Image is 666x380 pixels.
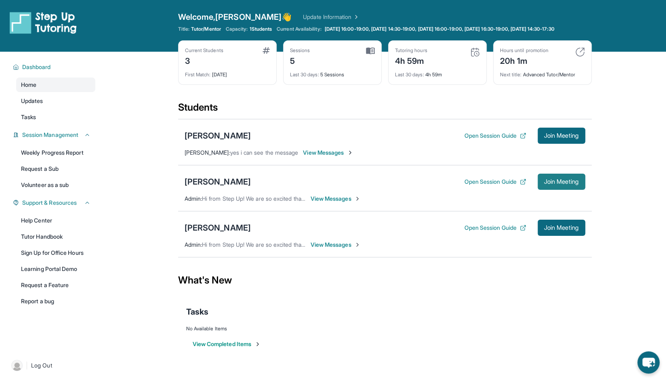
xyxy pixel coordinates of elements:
img: Chevron Right [351,13,359,21]
a: Sign Up for Office Hours [16,246,95,260]
span: | [26,361,28,370]
span: Join Meeting [544,133,579,138]
span: View Messages [311,195,361,203]
a: Request a Sub [16,162,95,176]
a: Report a bug [16,294,95,309]
a: Help Center [16,213,95,228]
a: [DATE] 16:00-19:00, [DATE] 14:30-19:00, [DATE] 16:00-19:00, [DATE] 16:30-19:00, [DATE] 14:30-17:30 [323,26,556,32]
div: Students [178,101,592,119]
div: [PERSON_NAME] [185,222,251,233]
span: Dashboard [22,63,51,71]
span: Tasks [186,306,208,317]
div: [DATE] [185,67,270,78]
span: Join Meeting [544,179,579,184]
span: Admin : [185,195,202,202]
div: 5 [290,54,310,67]
a: Updates [16,94,95,108]
button: Join Meeting [538,174,585,190]
span: Welcome, [PERSON_NAME] 👋 [178,11,292,23]
span: Join Meeting [544,225,579,230]
span: Session Management [22,131,78,139]
span: 1 Students [249,26,272,32]
span: Updates [21,97,43,105]
span: [DATE] 16:00-19:00, [DATE] 14:30-19:00, [DATE] 16:00-19:00, [DATE] 16:30-19:00, [DATE] 14:30-17:30 [325,26,555,32]
a: Tasks [16,110,95,124]
div: 5 Sessions [290,67,375,78]
img: logo [10,11,77,34]
img: card [263,47,270,54]
button: Dashboard [19,63,90,71]
button: Session Management [19,131,90,139]
div: [PERSON_NAME] [185,176,251,187]
a: Weekly Progress Report [16,145,95,160]
img: user-img [11,360,23,371]
img: Chevron-Right [354,195,361,202]
div: Sessions [290,47,310,54]
a: |Log Out [8,357,95,374]
a: Learning Portal Demo [16,262,95,276]
button: chat-button [637,351,660,374]
img: card [575,47,585,57]
span: View Messages [303,149,353,157]
a: Request a Feature [16,278,95,292]
div: What's New [178,262,592,298]
div: 4h 59m [395,54,427,67]
span: Support & Resources [22,199,77,207]
button: View Completed Items [193,340,261,348]
span: Title: [178,26,189,32]
a: Volunteer as a sub [16,178,95,192]
span: Next title : [500,71,522,78]
div: Tutoring hours [395,47,427,54]
button: Join Meeting [538,220,585,236]
div: [PERSON_NAME] [185,130,251,141]
div: 4h 59m [395,67,480,78]
img: card [470,47,480,57]
button: Open Session Guide [464,178,526,186]
span: First Match : [185,71,211,78]
button: Join Meeting [538,128,585,144]
img: Chevron-Right [354,241,361,248]
button: Support & Resources [19,199,90,207]
span: Home [21,81,36,89]
div: Current Students [185,47,223,54]
span: Admin : [185,241,202,248]
span: Capacity: [226,26,248,32]
span: Tutor/Mentor [191,26,221,32]
span: Current Availability: [277,26,321,32]
div: 20h 1m [500,54,548,67]
button: Open Session Guide [464,132,526,140]
button: Open Session Guide [464,224,526,232]
img: card [366,47,375,55]
span: [PERSON_NAME] : [185,149,230,156]
span: View Messages [311,241,361,249]
a: Home [16,78,95,92]
span: Log Out [31,361,52,370]
div: No Available Items [186,325,584,332]
a: Tutor Handbook [16,229,95,244]
span: yes i can see the message [230,149,298,156]
a: Update Information [303,13,359,21]
span: Last 30 days : [395,71,424,78]
div: Hours until promotion [500,47,548,54]
img: Chevron-Right [347,149,353,156]
span: Tasks [21,113,36,121]
div: 3 [185,54,223,67]
span: Last 30 days : [290,71,319,78]
div: Advanced Tutor/Mentor [500,67,585,78]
